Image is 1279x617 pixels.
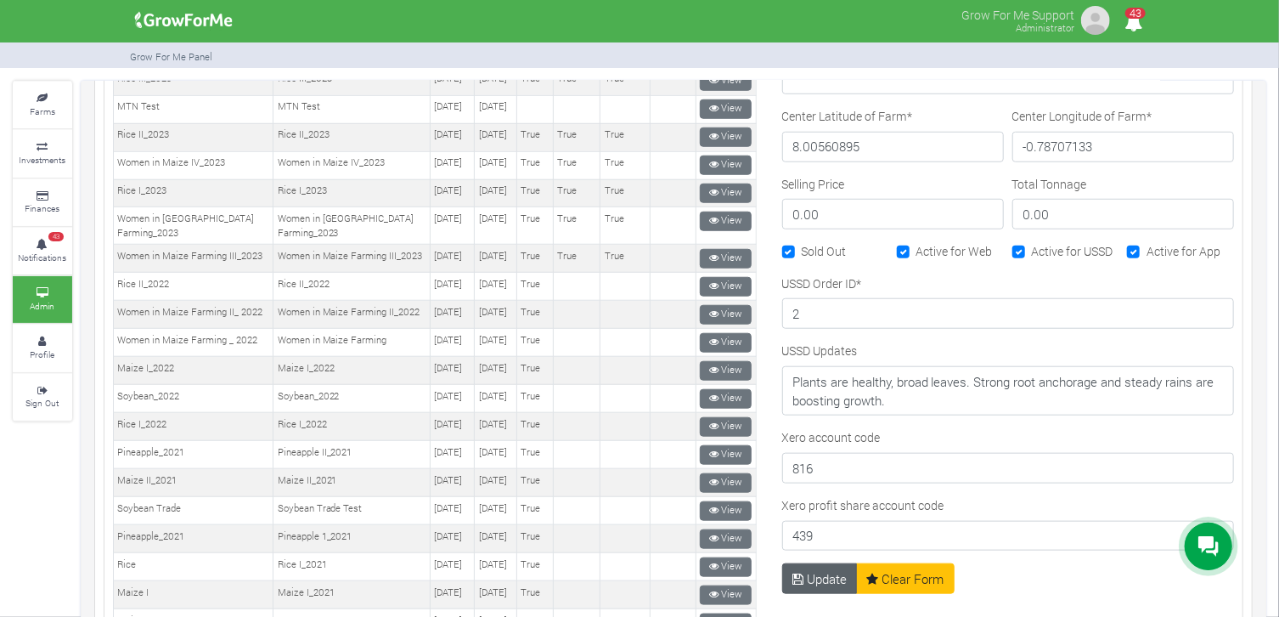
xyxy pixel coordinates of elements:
td: [DATE] [475,441,516,469]
td: Women in Maize Farming _ 2022 [114,329,273,357]
a: View [700,277,752,297]
td: [DATE] [475,273,516,301]
a: View [700,586,752,605]
label: USSD Updates [782,342,858,359]
td: Women in [GEOGRAPHIC_DATA] Farming_2023 [273,207,431,245]
small: Finances [25,202,60,214]
td: [DATE] [475,357,516,385]
td: True [516,441,553,469]
td: Maize II_2021 [114,469,273,497]
small: Administrator [1016,21,1074,34]
a: Profile [13,325,72,371]
td: [DATE] [431,273,475,301]
td: Pineapple_2021 [114,525,273,553]
td: [DATE] [475,123,516,151]
a: Investments [13,130,72,177]
a: View [700,249,752,269]
td: Women in Maize IV_2023 [114,151,273,179]
td: True [516,245,553,273]
td: Rice I_2022 [273,413,431,441]
td: Maize I_2022 [273,357,431,385]
td: Rice [114,553,273,581]
p: Grow For Me Support [961,3,1074,24]
td: [DATE] [431,95,475,123]
td: True [516,357,553,385]
td: [DATE] [431,329,475,357]
td: True [516,581,553,609]
td: Women in Maize Farming [273,329,431,357]
td: [DATE] [431,67,475,95]
td: True [554,67,600,95]
a: View [700,417,752,437]
td: [DATE] [475,553,516,581]
a: View [700,333,752,353]
small: Admin [31,300,55,312]
a: Sign Out [13,374,72,421]
td: Women in [GEOGRAPHIC_DATA] Farming_2023 [114,207,273,245]
td: [DATE] [431,123,475,151]
td: Rice II_2022 [273,273,431,301]
small: Profile [31,348,55,360]
span: 43 [1125,8,1146,19]
small: Investments [20,154,66,166]
td: Rice III_2023 [114,67,273,95]
td: [DATE] [431,497,475,525]
td: [DATE] [475,245,516,273]
img: growforme image [1079,3,1113,37]
small: Farms [30,105,55,117]
td: Rice I_2023 [114,179,273,207]
td: [DATE] [431,385,475,413]
td: True [554,245,600,273]
td: [DATE] [475,581,516,609]
small: Grow For Me Panel [130,50,212,63]
a: View [700,99,752,119]
td: Pineapple II_2021 [273,441,431,469]
label: Total Tonnage [1012,175,1087,193]
i: Notifications [1117,3,1150,42]
label: Center Longitude of Farm [1012,107,1152,125]
td: True [516,413,553,441]
td: [DATE] [431,207,475,245]
td: MTN Test [273,95,431,123]
a: View [700,445,752,465]
label: USSD Order ID [782,275,862,292]
td: Maize I_2022 [114,357,273,385]
a: View [700,389,752,409]
td: Rice II_2023 [273,123,431,151]
td: [DATE] [431,553,475,581]
td: True [516,179,553,207]
a: View [700,156,752,175]
td: [DATE] [475,413,516,441]
td: Soybean Trade Test [273,497,431,525]
td: Rice II_2023 [114,123,273,151]
td: [DATE] [431,151,475,179]
small: Notifications [19,252,67,263]
td: [DATE] [431,357,475,385]
td: Soybean_2022 [114,385,273,413]
td: True [516,497,553,525]
a: Farms [13,82,72,128]
a: View [700,212,752,231]
a: View [700,305,752,325]
td: [DATE] [475,151,516,179]
td: [DATE] [475,385,516,413]
td: True [516,301,553,329]
td: True [516,67,553,95]
td: True [554,151,600,179]
td: True [554,207,600,245]
td: [DATE] [431,581,475,609]
td: [DATE] [475,207,516,245]
label: Active for USSD [1031,242,1113,260]
td: True [516,553,553,581]
td: [DATE] [475,67,516,95]
td: True [600,151,651,179]
td: MTN Test [114,95,273,123]
a: Admin [13,276,72,323]
a: 43 [1117,16,1150,32]
td: True [516,329,553,357]
td: Women in Maize Farming III_2023 [273,245,431,273]
td: Rice I_2023 [273,179,431,207]
label: Selling Price [782,175,845,193]
label: Active for Web [916,242,993,260]
td: Soybean_2022 [273,385,431,413]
